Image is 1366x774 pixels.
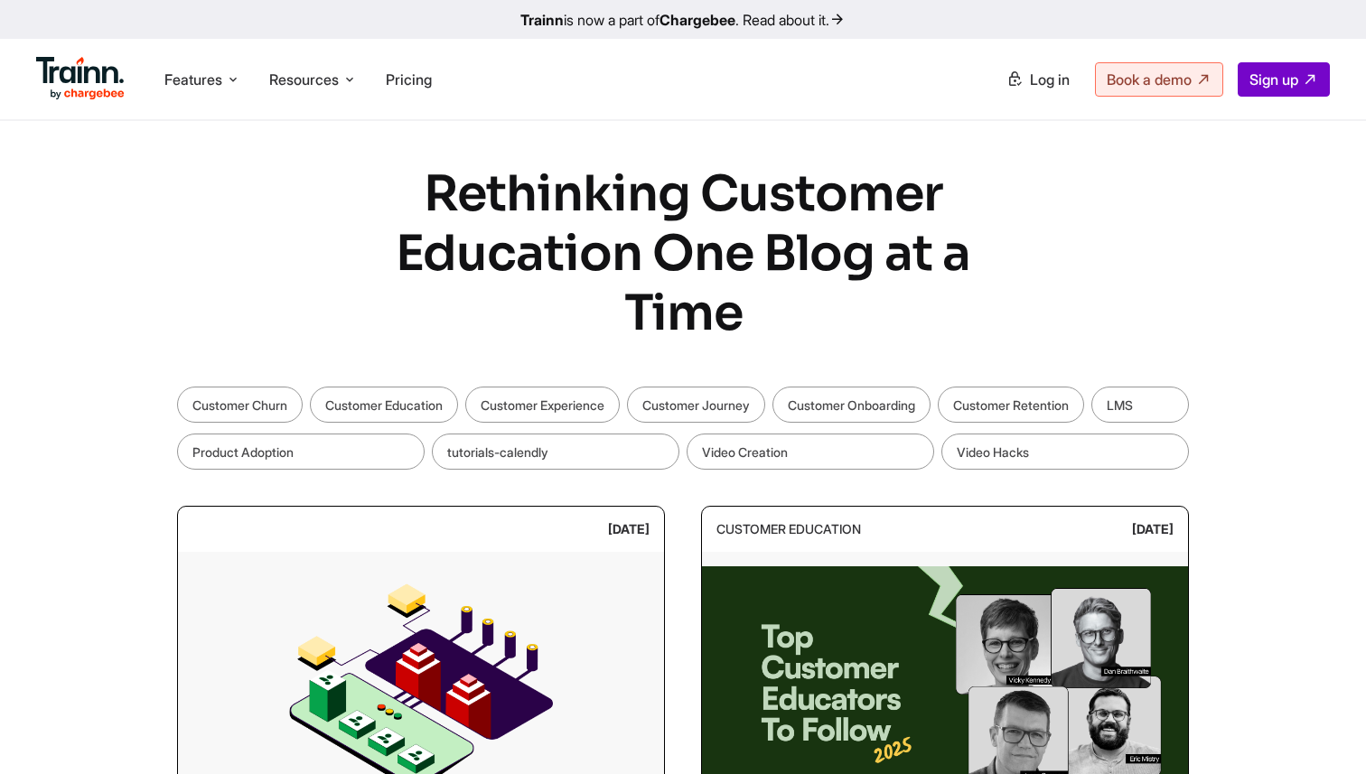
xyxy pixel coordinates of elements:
a: Customer Churn [177,387,303,423]
a: LMS [1091,387,1189,423]
a: Book a demo [1095,62,1223,97]
a: Sign up [1238,62,1330,97]
a: Video Creation [687,434,934,470]
b: Chargebee [660,11,735,29]
a: tutorials-calendly [432,434,679,470]
a: Video Hacks [941,434,1189,470]
a: Customer Experience [465,387,620,423]
span: Features [164,70,222,89]
span: Resources [269,70,339,89]
a: Customer Retention [938,387,1084,423]
a: Customer Onboarding [772,387,931,423]
span: Book a demo [1107,70,1192,89]
div: [DATE] [1132,514,1174,545]
div: [DATE] [608,514,650,545]
iframe: Chat Widget [1276,687,1366,774]
div: Customer Education [716,514,861,545]
b: Trainn [520,11,564,29]
a: Customer Education [310,387,458,423]
span: Sign up [1249,70,1298,89]
a: Pricing [386,70,432,89]
a: Product Adoption [177,434,425,470]
h1: Rethinking Customer Education One Blog at a Time [344,164,1022,343]
a: Log in [996,63,1081,96]
img: Trainn Logo [36,57,125,100]
a: Customer Journey [627,387,765,423]
span: Log in [1030,70,1070,89]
